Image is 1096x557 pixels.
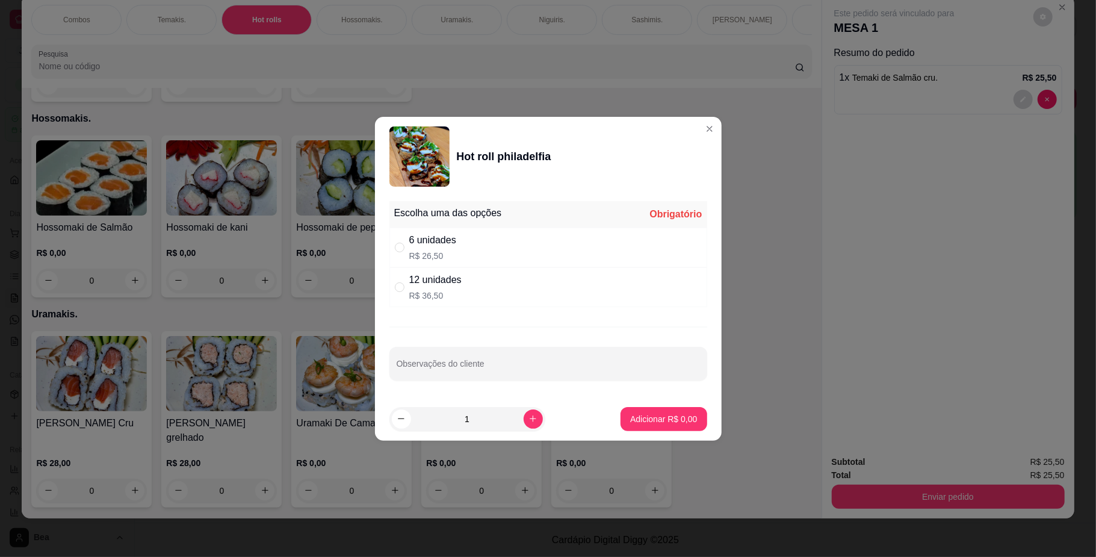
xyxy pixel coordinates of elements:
[409,273,462,287] div: 12 unidades
[649,207,702,222] div: Obrigatório
[524,409,543,429] button: increase-product-quantity
[389,126,450,187] img: product-image
[409,233,456,247] div: 6 unidades
[700,119,719,138] button: Close
[392,409,411,429] button: decrease-product-quantity
[409,250,456,262] p: R$ 26,50
[397,363,700,375] input: Observações do cliente
[394,206,502,220] div: Escolha uma das opções
[457,148,551,165] div: Hot roll philadelfia
[630,413,697,425] p: Adicionar R$ 0,00
[409,290,462,302] p: R$ 36,50
[621,407,707,431] button: Adicionar R$ 0,00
